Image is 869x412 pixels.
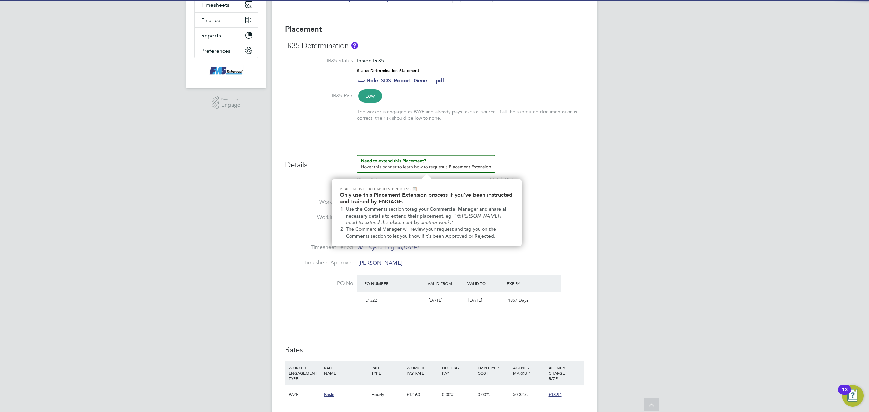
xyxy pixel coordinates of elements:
[357,109,584,121] div: The worker is engaged as PAYE and already pays taxes at source. If all the submitted documentatio...
[429,297,442,303] span: [DATE]
[466,277,505,289] div: Valid To
[370,361,405,379] div: RATE TYPE
[287,361,322,385] div: WORKER ENGAGEMENT TYPE
[201,2,229,8] span: Timesheets
[324,392,334,397] span: Basic
[443,213,457,219] span: , eg. "
[508,297,529,303] span: 1857 Days
[201,32,221,39] span: Reports
[451,220,454,225] span: "
[285,280,353,287] label: PO No
[285,259,353,266] label: Timesheet Approver
[285,155,584,170] h3: Details
[285,41,584,51] h3: IR35 Determination
[285,229,353,236] label: Breaks
[351,42,358,49] button: About IR35
[476,361,511,379] div: EMPLOYER COST
[547,361,582,385] div: AGENCY CHARGE RATE
[513,392,528,397] span: 50.32%
[285,24,322,34] b: Placement
[358,260,402,266] span: [PERSON_NAME]
[489,176,517,184] div: Finish Date
[426,277,466,289] div: Valid From
[842,385,864,407] button: Open Resource Center, 13 new notifications
[842,390,848,398] div: 13
[346,213,503,226] em: @[PERSON_NAME] I need to extend this placement by another week.
[440,361,476,379] div: HOLIDAY PAY
[285,57,353,64] label: IR35 Status
[357,155,495,173] button: How to extend a Placement?
[357,57,384,64] span: Inside IR35
[285,92,353,99] label: IR35 Risk
[201,17,220,23] span: Finance
[405,361,440,379] div: WORKER PAY RATE
[367,77,444,84] a: Role_SDS_Report_Gene... .pdf
[340,186,514,192] p: Placement Extension Process 📋
[357,244,375,251] em: Weekly
[358,89,382,103] span: Low
[478,392,490,397] span: 0.00%
[201,48,230,54] span: Preferences
[221,102,240,108] span: Engage
[357,176,381,184] div: Start Date
[413,179,458,191] div: DAYS
[442,392,454,397] span: 0.00%
[346,226,514,239] li: The Commercial Manager will review your request and tag you on the Comments section to let you kn...
[363,277,426,289] div: PO Number
[221,96,240,102] span: Powered by
[285,244,353,251] label: Timesheet Period
[549,392,562,397] span: £18.94
[332,179,522,246] div: Need to extend this Placement? Hover this banner.
[340,192,514,205] h2: Only use this Placement Extension process if you've been instructed and trained by ENGAGE:
[511,361,547,379] div: AGENCY MARKUP
[357,244,418,251] span: starting on
[357,68,419,73] strong: Status Determination Statement
[285,345,584,355] h3: Rates
[322,361,369,379] div: RATE NAME
[285,214,353,221] label: Working Hours
[505,277,545,289] div: Expiry
[285,199,353,206] label: Working Days
[370,385,405,405] div: Hourly
[346,206,410,212] span: Use the Comments section to
[346,206,509,219] strong: tag your Commercial Manager and share all necessary details to extend their placement
[468,297,482,303] span: [DATE]
[208,65,244,76] img: f-mead-logo-retina.png
[405,385,440,405] div: £12.60
[365,297,377,303] span: L1322
[402,244,418,251] em: [DATE]
[194,65,258,76] a: Go to home page
[287,385,322,405] div: PAYE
